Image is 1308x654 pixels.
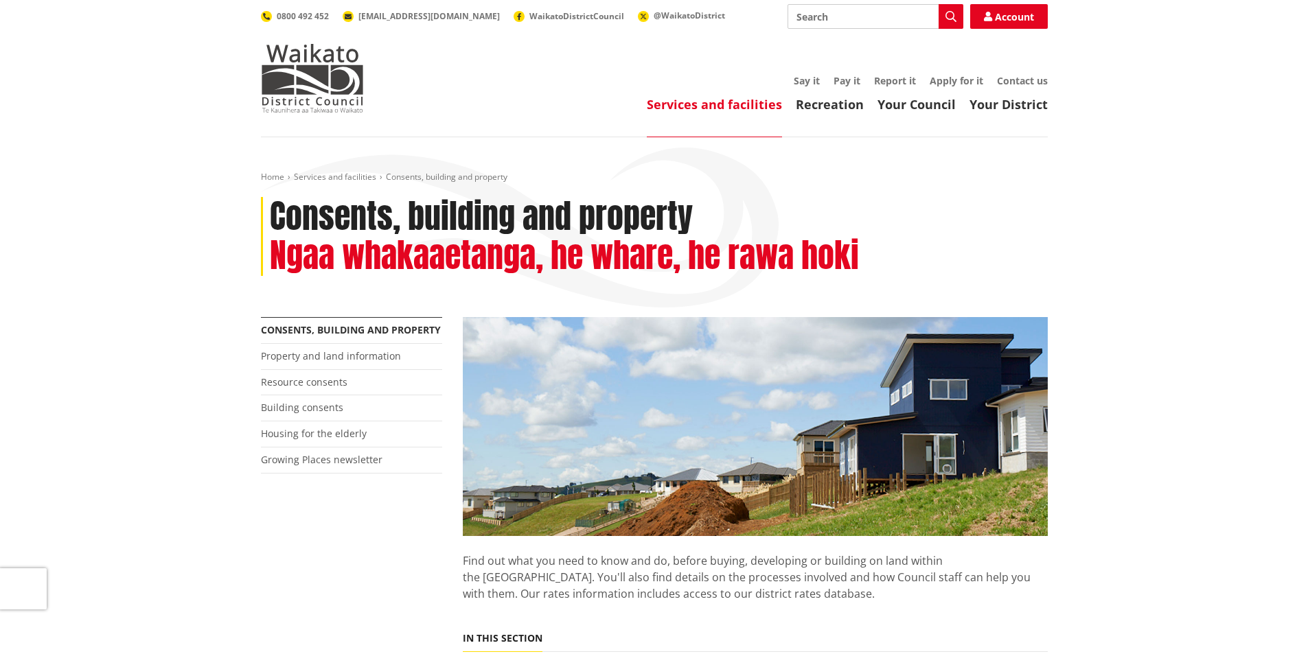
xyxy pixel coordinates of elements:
img: Waikato District Council - Te Kaunihera aa Takiwaa o Waikato [261,44,364,113]
span: 0800 492 452 [277,10,329,22]
a: Resource consents [261,375,347,388]
h2: Ngaa whakaaetanga, he whare, he rawa hoki [270,236,859,276]
a: Contact us [997,74,1048,87]
a: Your Council [877,96,956,113]
a: 0800 492 452 [261,10,329,22]
span: @WaikatoDistrict [654,10,725,21]
a: Say it [794,74,820,87]
a: Pay it [834,74,860,87]
a: Building consents [261,401,343,414]
a: Report it [874,74,916,87]
span: Consents, building and property [386,171,507,183]
a: Account [970,4,1048,29]
nav: breadcrumb [261,172,1048,183]
a: [EMAIL_ADDRESS][DOMAIN_NAME] [343,10,500,22]
a: @WaikatoDistrict [638,10,725,21]
span: [EMAIL_ADDRESS][DOMAIN_NAME] [358,10,500,22]
span: WaikatoDistrictCouncil [529,10,624,22]
a: Recreation [796,96,864,113]
h5: In this section [463,633,542,644]
h1: Consents, building and property [270,197,693,237]
a: Services and facilities [647,96,782,113]
a: Your District [969,96,1048,113]
a: Home [261,171,284,183]
a: Consents, building and property [261,323,441,336]
img: Land-and-property-landscape [463,317,1048,537]
a: Growing Places newsletter [261,453,382,466]
a: Apply for it [930,74,983,87]
a: Property and land information [261,349,401,362]
a: Housing for the elderly [261,427,367,440]
input: Search input [788,4,963,29]
a: WaikatoDistrictCouncil [514,10,624,22]
a: Services and facilities [294,171,376,183]
p: Find out what you need to know and do, before buying, developing or building on land within the [... [463,536,1048,618]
